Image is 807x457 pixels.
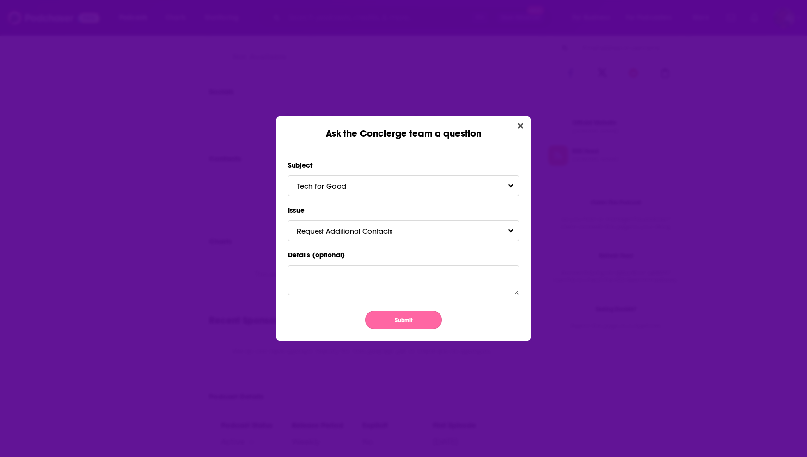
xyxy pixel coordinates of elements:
label: Issue [288,204,519,216]
span: Tech for Good [297,181,366,191]
button: Close [514,120,527,132]
button: Request Additional ContactsToggle Pronoun Dropdown [288,220,519,241]
button: Submit [365,311,442,329]
div: Ask the Concierge team a question [276,116,531,140]
button: Tech for GoodToggle Pronoun Dropdown [288,175,519,196]
label: Subject [288,159,519,171]
label: Details (optional) [288,249,519,261]
span: Request Additional Contacts [297,227,412,236]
